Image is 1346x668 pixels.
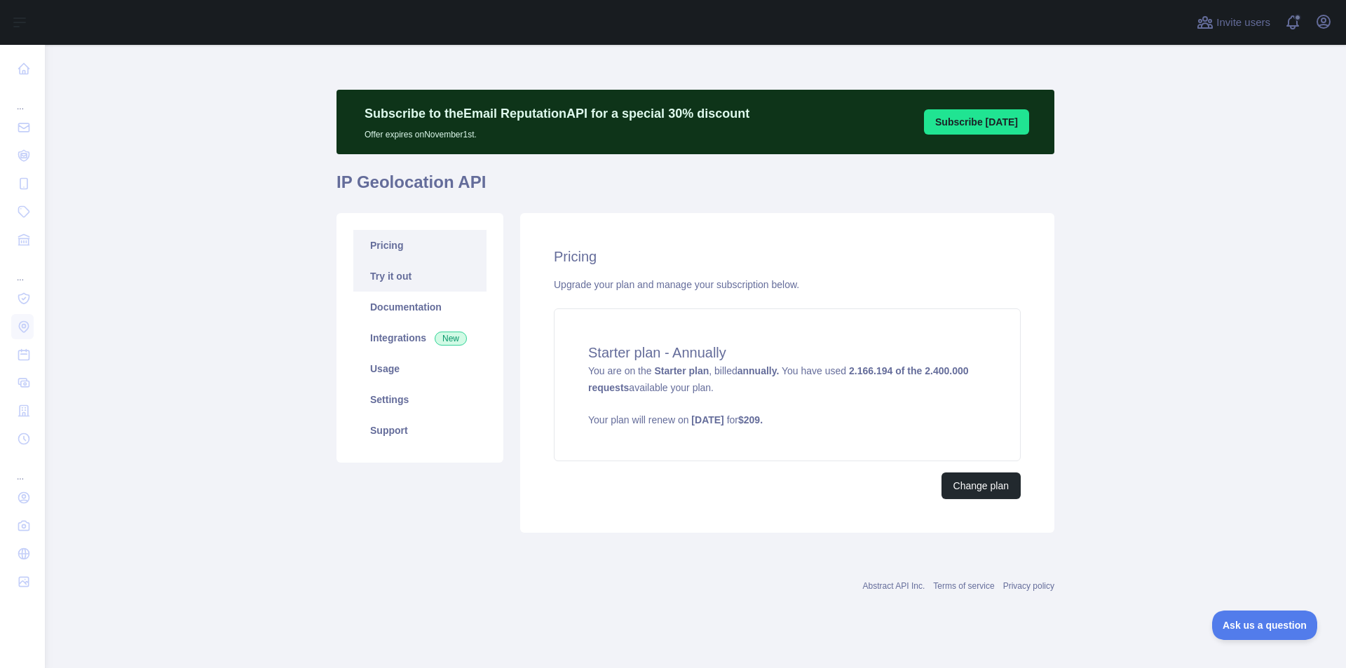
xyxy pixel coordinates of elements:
[11,255,34,283] div: ...
[941,472,1021,499] button: Change plan
[353,384,487,415] a: Settings
[1003,581,1054,591] a: Privacy policy
[353,261,487,292] a: Try it out
[1216,15,1270,31] span: Invite users
[933,581,994,591] a: Terms of service
[11,84,34,112] div: ...
[654,365,709,376] strong: Starter plan
[1212,611,1318,640] iframe: Toggle Customer Support
[353,322,487,353] a: Integrations New
[11,454,34,482] div: ...
[353,292,487,322] a: Documentation
[365,104,749,123] p: Subscribe to the Email Reputation API for a special 30 % discount
[924,109,1029,135] button: Subscribe [DATE]
[353,415,487,446] a: Support
[554,278,1021,292] div: Upgrade your plan and manage your subscription below.
[738,414,763,425] strong: $ 209 .
[588,365,986,427] span: You are on the , billed You have used available your plan.
[691,414,723,425] strong: [DATE]
[737,365,780,376] strong: annually.
[588,365,969,393] strong: 2.166.194 of the 2.400.000 requests
[554,247,1021,266] h2: Pricing
[353,353,487,384] a: Usage
[435,332,467,346] span: New
[336,171,1054,205] h1: IP Geolocation API
[588,343,986,362] h4: Starter plan - Annually
[353,230,487,261] a: Pricing
[863,581,925,591] a: Abstract API Inc.
[588,413,986,427] p: Your plan will renew on for
[365,123,749,140] p: Offer expires on November 1st.
[1194,11,1273,34] button: Invite users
